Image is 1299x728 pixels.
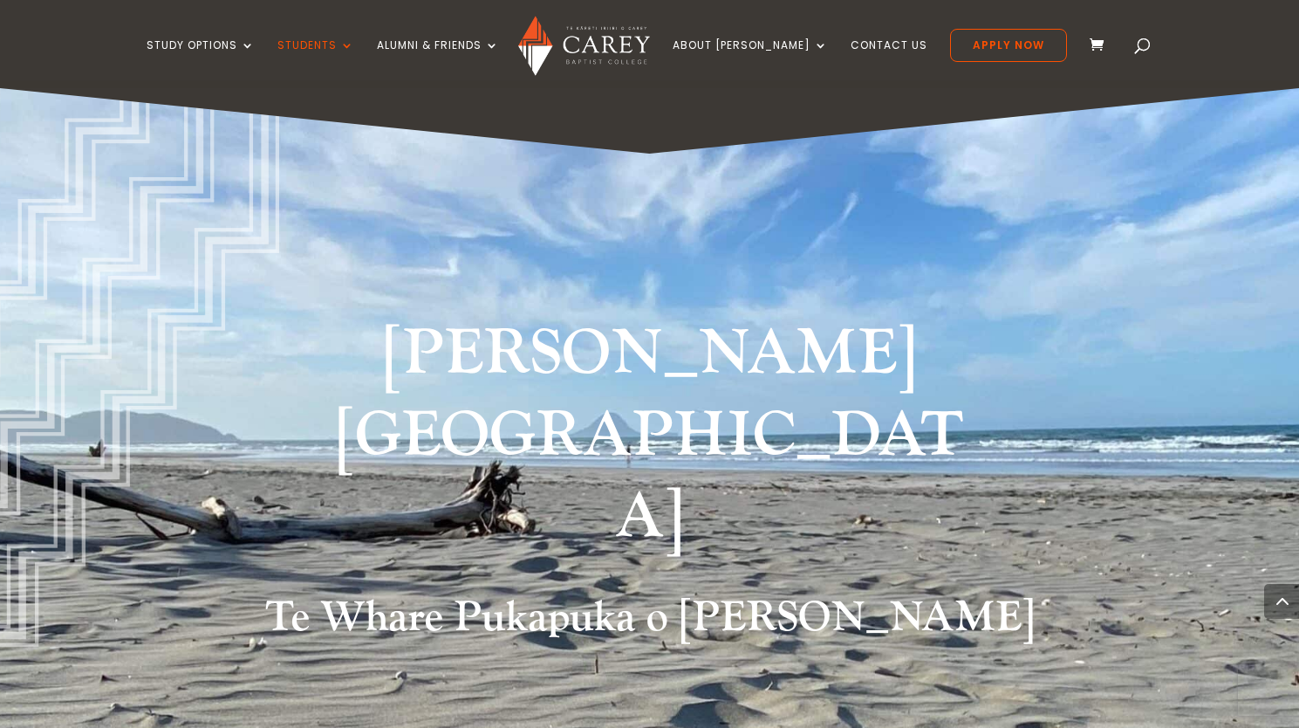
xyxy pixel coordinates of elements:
[518,16,651,76] img: Carey Baptist College
[673,39,828,80] a: About [PERSON_NAME]
[147,39,255,80] a: Study Options
[323,313,977,567] h1: [PERSON_NAME][GEOGRAPHIC_DATA]
[277,39,354,80] a: Students
[851,39,927,80] a: Contact Us
[377,39,499,80] a: Alumni & Friends
[179,593,1121,652] h2: Te Whare Pukapuka o [PERSON_NAME]
[950,29,1067,62] a: Apply Now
